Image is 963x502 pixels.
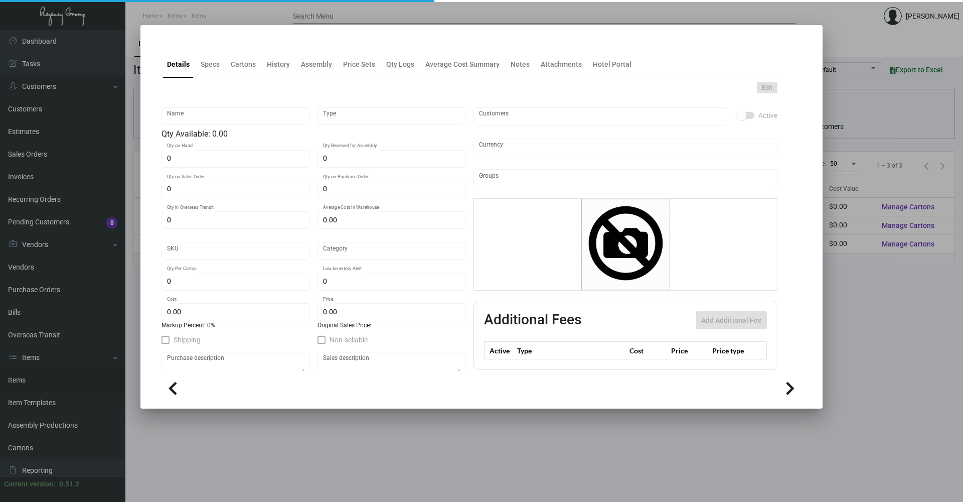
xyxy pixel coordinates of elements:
th: Price type [710,342,755,359]
th: Type [515,342,627,359]
div: Qty Logs [386,59,414,70]
button: Edit [757,82,777,93]
button: Add Additional Fee [696,311,767,329]
div: Current version: [4,479,55,489]
div: Details [167,59,190,70]
div: 0.51.2 [59,479,79,489]
h2: Additional Fees [484,311,581,329]
div: Specs [201,59,220,70]
div: Cartons [231,59,256,70]
div: Average Cost Summary [425,59,500,70]
span: Active [758,109,777,121]
span: Edit [762,84,772,92]
th: Active [485,342,515,359]
div: History [267,59,290,70]
th: Price [669,342,710,359]
div: Hotel Portal [593,59,631,70]
div: Notes [511,59,530,70]
span: Non-sellable [330,334,368,346]
div: Assembly [301,59,332,70]
div: Attachments [541,59,582,70]
div: Qty Available: 0.00 [162,128,465,140]
input: Add new.. [479,112,723,120]
div: Price Sets [343,59,375,70]
th: Cost [627,342,668,359]
input: Add new.. [479,174,772,182]
span: Shipping [174,334,201,346]
span: Add Additional Fee [701,316,762,324]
